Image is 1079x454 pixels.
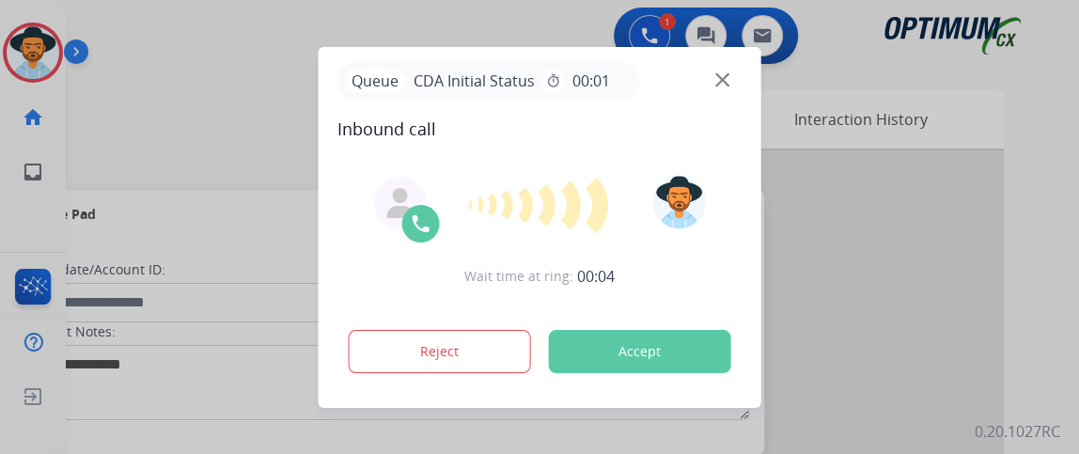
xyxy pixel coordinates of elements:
[572,70,610,92] span: 00:01
[715,72,729,86] img: close-button
[345,70,406,93] p: Queue
[385,188,415,218] img: agent-avatar
[337,116,743,142] span: Inbound call
[464,267,573,286] span: Wait time at ring:
[349,330,531,373] button: Reject
[546,73,561,88] mat-icon: timer
[410,212,432,235] img: call-icon
[549,330,731,373] button: Accept
[577,265,615,288] span: 00:04
[406,70,542,92] span: CDA Initial Status
[652,176,705,228] img: avatar
[975,420,1060,443] p: 0.20.1027RC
